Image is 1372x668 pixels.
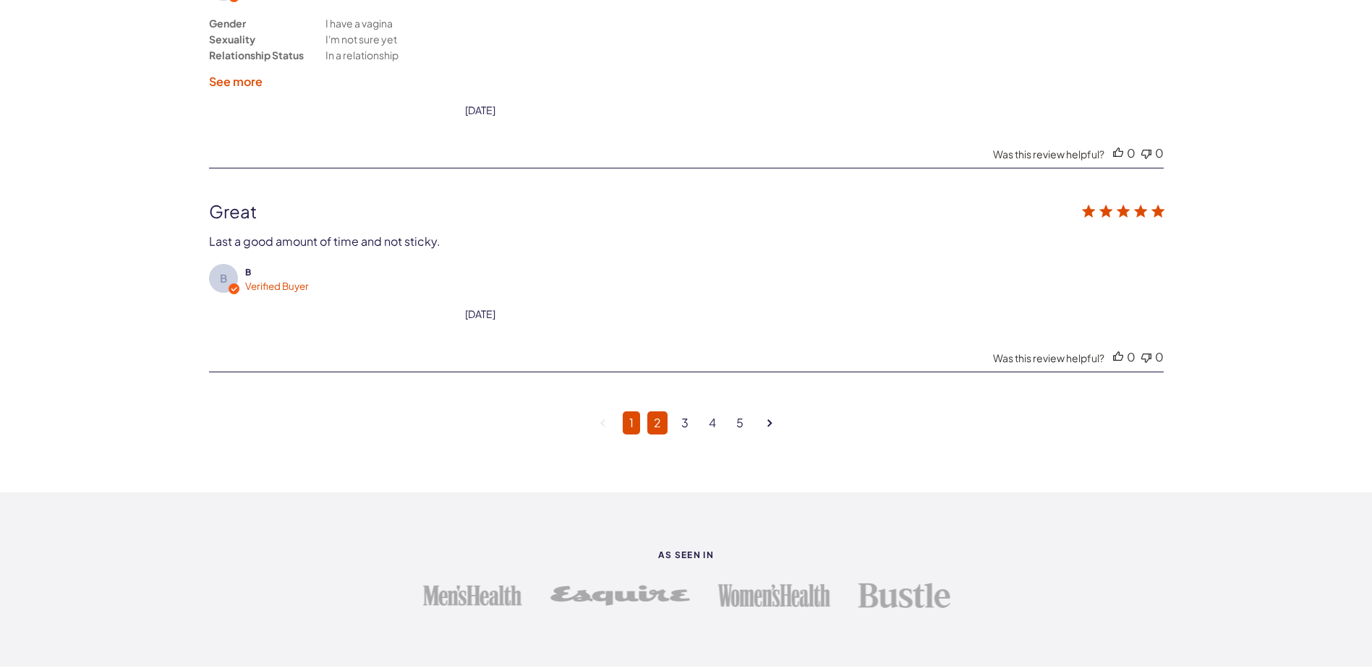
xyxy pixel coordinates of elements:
div: date [465,103,495,116]
a: Goto Page 3 [675,411,695,434]
div: Vote up [1113,349,1123,364]
div: Relationship Status [209,47,304,63]
span: Verified Buyer [245,280,309,292]
div: Great [209,200,973,222]
span: B [245,267,252,278]
div: 0 [1127,349,1135,364]
div: Sexuality [209,31,255,47]
div: [DATE] [465,103,495,116]
div: Was this review helpful? [993,351,1104,364]
text: B [220,271,227,285]
img: Bustle logo [858,582,950,609]
a: Goto previous page [594,408,612,438]
label: See more [209,74,263,89]
div: I'm not sure yet [325,31,397,47]
div: Vote down [1141,349,1151,364]
strong: As seen in [209,550,1164,560]
div: 0 [1155,145,1164,160]
div: Last a good amount of time and not sticky. [209,234,440,249]
a: Page 1 [623,411,640,434]
div: date [465,307,495,320]
div: In a relationship [325,47,399,63]
div: 0 [1155,349,1164,364]
a: Goto Page 4 [702,411,723,434]
div: Vote down [1141,145,1151,160]
a: Goto Page 2 [647,411,668,434]
div: Vote up [1113,145,1123,160]
div: I have a vagina [325,15,393,31]
div: 0 [1127,145,1135,160]
div: [DATE] [465,307,495,320]
div: Gender [209,15,246,31]
a: Goto next page [761,408,779,438]
a: Goto Page 5 [730,411,750,434]
div: Was this review helpful? [993,147,1104,160]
